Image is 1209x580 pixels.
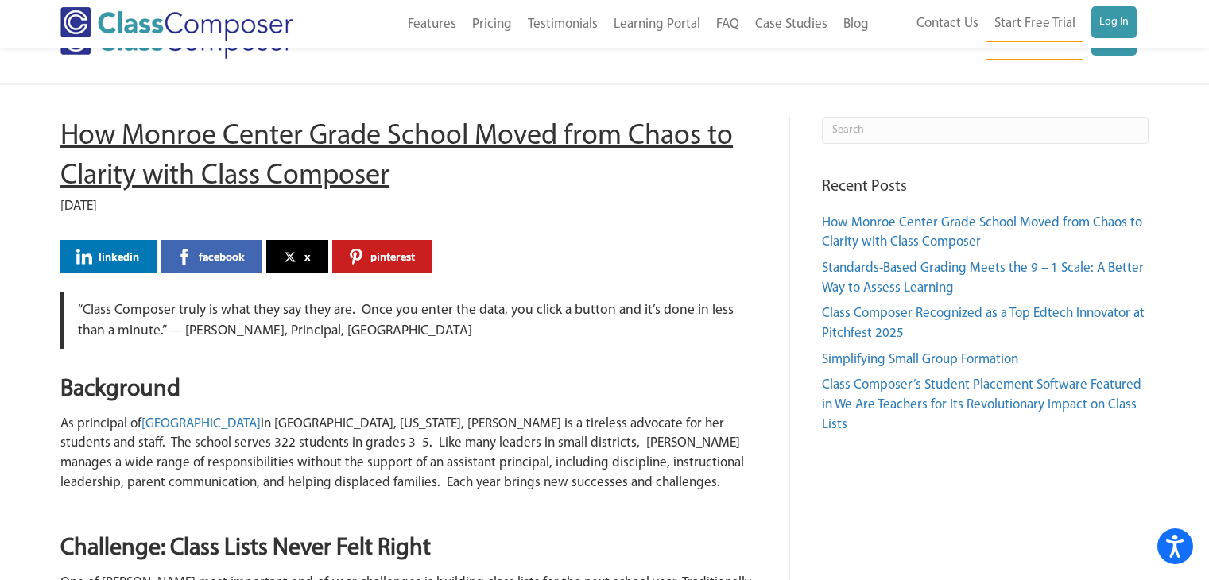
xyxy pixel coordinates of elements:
a: Blog [835,7,877,42]
a: Contact Us [909,6,986,41]
strong: Challenge: Class Lists Never Felt Right [60,536,431,561]
a: Learning Portal [606,7,708,42]
a: Case Studies [747,7,835,42]
a: [GEOGRAPHIC_DATA] [141,417,261,431]
a: facebook [161,240,262,273]
a: pinterest [332,240,432,273]
h4: Recent Posts [822,176,1149,198]
p: As principal of in [GEOGRAPHIC_DATA], [US_STATE], [PERSON_NAME] is a tireless advocate for her st... [60,415,758,493]
a: Start Free Trial [986,6,1083,42]
input: Search [822,117,1149,144]
a: Standards-Based Grading Meets the 9 – 1 Scale: A Better Way to Assess Learning [822,261,1144,295]
a: Class Composer’s Student Placement Software Featured in We Are Teachers for Its Revolutionary Imp... [822,378,1141,431]
span: [DATE] [60,199,97,213]
h1: How Monroe Center Grade School Moved from Chaos to Clarity with Class Composer [60,117,758,197]
a: Testimonials [520,7,606,42]
a: Log In [1091,6,1137,38]
nav: Header Menu [344,7,876,42]
a: Pricing [464,7,520,42]
a: Features [400,7,464,42]
a: linkedin [60,240,157,273]
a: How Monroe Center Grade School Moved from Chaos to Clarity with Class Composer [822,216,1142,249]
a: Simplifying Small Group Formation [822,353,1018,366]
a: Class Composer Recognized as a Top Edtech Innovator at Pitchfest 2025 [822,307,1145,340]
p: “Class Composer truly is what they say they are. Once you enter the data, you click a button and ... [78,300,742,341]
strong: Background [60,377,180,402]
nav: Header Menu [877,6,1137,42]
a: FAQ [708,7,747,42]
a: x [266,240,328,273]
img: Class Composer [60,7,293,41]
